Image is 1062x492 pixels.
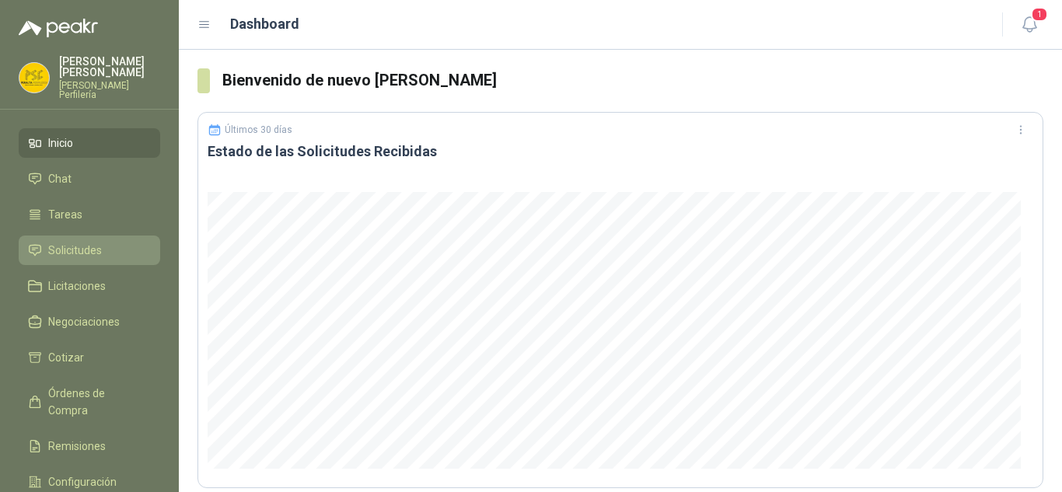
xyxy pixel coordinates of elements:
span: Tareas [48,206,82,223]
span: Configuración [48,473,117,490]
h1: Dashboard [230,13,299,35]
button: 1 [1015,11,1043,39]
span: Solicitudes [48,242,102,259]
span: Licitaciones [48,277,106,295]
span: Remisiones [48,438,106,455]
a: Negociaciones [19,307,160,337]
a: Chat [19,164,160,194]
a: Cotizar [19,343,160,372]
a: Tareas [19,200,160,229]
p: [PERSON_NAME] Perfilería [59,81,160,99]
img: Company Logo [19,63,49,92]
a: Licitaciones [19,271,160,301]
span: Órdenes de Compra [48,385,145,419]
a: Inicio [19,128,160,158]
span: Inicio [48,134,73,152]
p: Últimos 30 días [225,124,292,135]
span: 1 [1031,7,1048,22]
h3: Bienvenido de nuevo [PERSON_NAME] [222,68,1043,92]
span: Cotizar [48,349,84,366]
a: Remisiones [19,431,160,461]
p: [PERSON_NAME] [PERSON_NAME] [59,56,160,78]
h3: Estado de las Solicitudes Recibidas [208,142,1033,161]
a: Solicitudes [19,236,160,265]
a: Órdenes de Compra [19,379,160,425]
img: Logo peakr [19,19,98,37]
span: Chat [48,170,72,187]
span: Negociaciones [48,313,120,330]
